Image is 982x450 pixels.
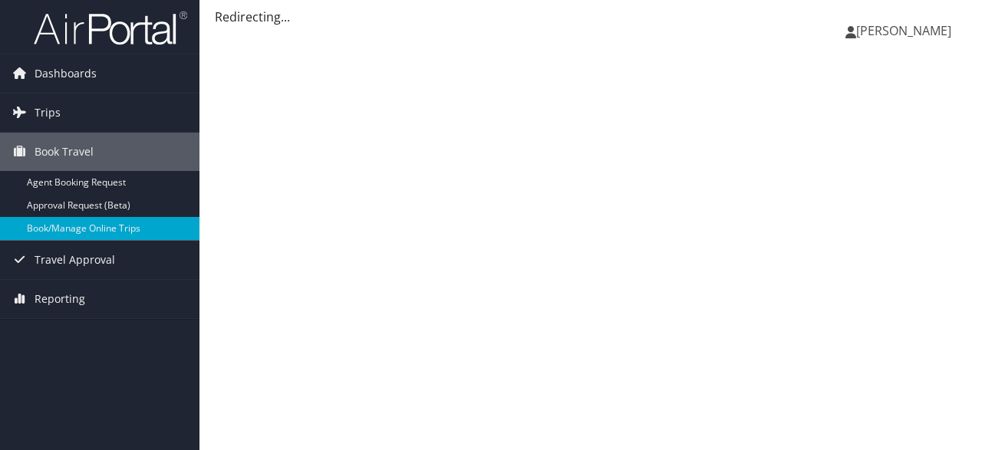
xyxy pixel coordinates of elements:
span: Trips [35,94,61,132]
span: Reporting [35,280,85,318]
img: airportal-logo.png [34,10,187,46]
span: Dashboards [35,54,97,93]
a: [PERSON_NAME] [845,8,967,54]
span: Book Travel [35,133,94,171]
span: [PERSON_NAME] [856,22,951,39]
div: Redirecting... [215,8,967,26]
span: Travel Approval [35,241,115,279]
